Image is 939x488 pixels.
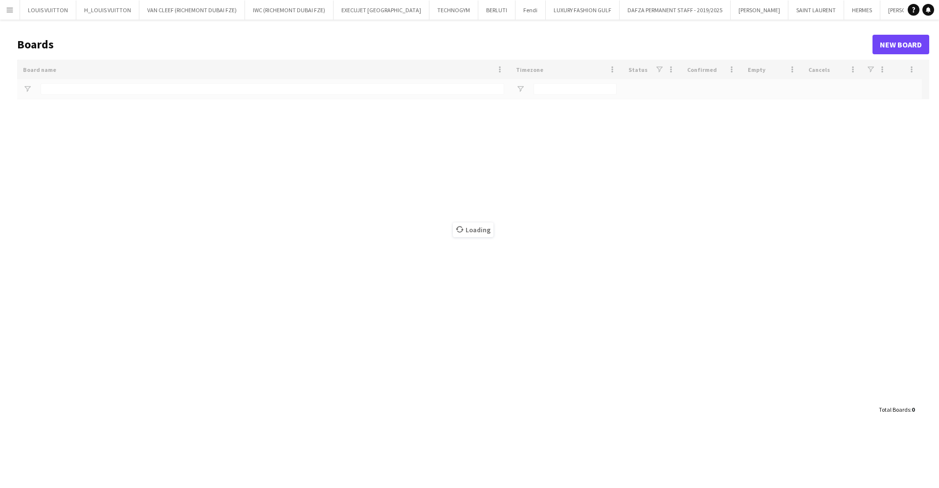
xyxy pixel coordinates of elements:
div: : [879,400,915,419]
span: 0 [912,406,915,413]
a: New Board [872,35,929,54]
button: LUXURY FASHION GULF [546,0,620,20]
button: SAINT LAURENT [788,0,844,20]
button: HERMES [844,0,880,20]
button: H_LOUIS VUITTON [76,0,139,20]
h1: Boards [17,37,872,52]
button: [PERSON_NAME] [731,0,788,20]
span: Total Boards [879,406,910,413]
span: Loading [453,222,493,237]
button: DAFZA PERMANENT STAFF - 2019/2025 [620,0,731,20]
button: VAN CLEEF (RICHEMONT DUBAI FZE) [139,0,245,20]
button: Fendi [515,0,546,20]
button: IWC (RICHEMONT DUBAI FZE) [245,0,334,20]
button: TECHNOGYM [429,0,478,20]
button: BERLUTI [478,0,515,20]
button: LOUIS VUITTON [20,0,76,20]
button: EXECUJET [GEOGRAPHIC_DATA] [334,0,429,20]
